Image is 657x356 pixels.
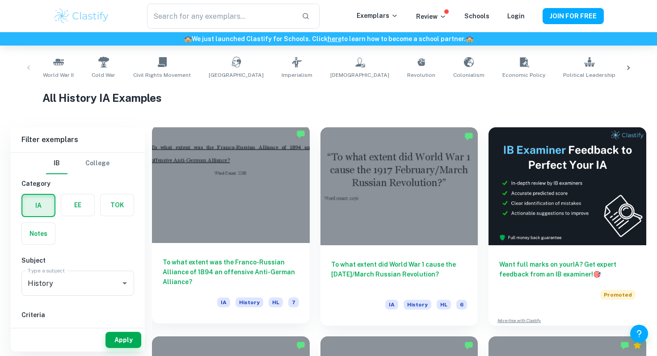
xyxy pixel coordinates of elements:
[466,35,473,42] span: 🏫
[543,8,604,24] button: JOIN FOR FREE
[21,310,134,320] h6: Criteria
[85,153,109,174] button: College
[152,127,310,326] a: To what extent was the Franco-Russian Alliance of 1894 an offensive Anti-German Alliance?IAHistor...
[133,71,191,79] span: Civil Rights Movement
[236,297,263,307] span: History
[217,297,230,307] span: IA
[269,297,283,307] span: HL
[53,7,110,25] img: Clastify logo
[282,71,312,79] span: Imperialism
[105,332,141,348] button: Apply
[42,90,615,106] h1: All History IA Examples
[593,271,601,278] span: 🎯
[507,13,525,20] a: Login
[2,34,655,44] h6: We just launched Clastify for Schools. Click to learn how to become a school partner.
[416,12,446,21] p: Review
[464,132,473,141] img: Marked
[600,290,636,300] span: Promoted
[499,260,636,279] h6: Want full marks on your IA ? Get expert feedback from an IB examiner!
[489,127,646,245] img: Thumbnail
[464,341,473,350] img: Marked
[21,255,134,265] h6: Subject
[209,71,264,79] span: [GEOGRAPHIC_DATA]
[163,257,299,287] h6: To what extent was the Franco-Russian Alliance of 1894 an offensive Anti-German Alliance?
[118,277,131,289] button: Open
[320,127,478,326] a: To what extent did World War 1 cause the [DATE]/March Russian Revolution?IAHistoryHL6
[296,130,305,138] img: Marked
[21,179,134,188] h6: Category
[296,341,305,350] img: Marked
[22,195,55,216] button: IA
[92,71,115,79] span: Cold War
[43,71,74,79] span: World War II
[147,4,295,29] input: Search for any exemplars...
[288,297,299,307] span: 7
[357,11,398,21] p: Exemplars
[22,223,55,244] button: Notes
[620,341,629,350] img: Marked
[497,318,541,324] a: Advertise with Clastify
[331,260,467,289] h6: To what extent did World War 1 cause the [DATE]/March Russian Revolution?
[101,194,134,216] button: TOK
[328,35,341,42] a: here
[46,153,109,174] div: Filter type choice
[61,194,94,216] button: EE
[46,153,67,174] button: IB
[11,127,145,152] h6: Filter exemplars
[633,341,642,350] div: Premium
[404,300,431,310] span: History
[630,325,648,343] button: Help and Feedback
[456,300,467,310] span: 6
[385,300,398,310] span: IA
[453,71,484,79] span: Colonialism
[502,71,545,79] span: Economic Policy
[437,300,451,310] span: HL
[330,71,389,79] span: [DEMOGRAPHIC_DATA]
[563,71,615,79] span: Political Leadership
[28,267,65,274] label: Type a subject
[184,35,192,42] span: 🏫
[489,127,646,326] a: Want full marks on yourIA? Get expert feedback from an IB examiner!PromotedAdvertise with Clastify
[407,71,435,79] span: Revolution
[464,13,489,20] a: Schools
